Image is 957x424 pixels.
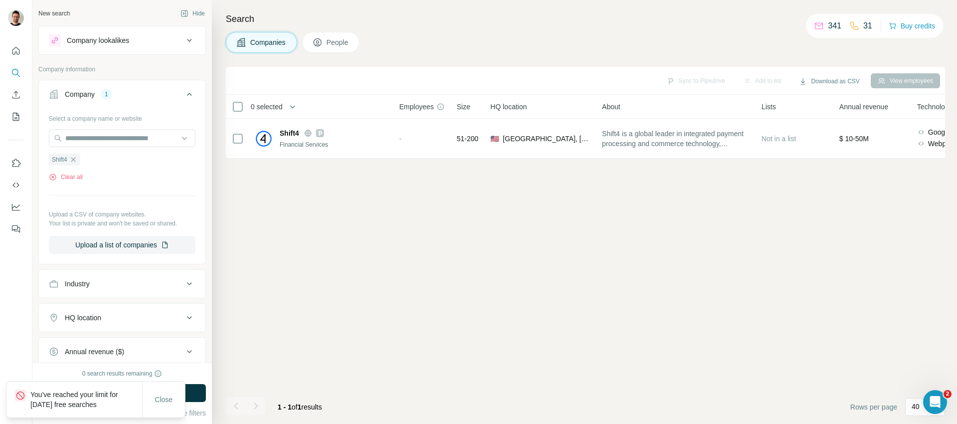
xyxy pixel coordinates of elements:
span: 51-200 [457,134,478,144]
p: Company information [38,65,206,74]
span: Annual revenue [839,102,888,112]
div: 0 search results remaining [82,369,162,378]
div: Industry [65,279,90,289]
span: Shift4 [280,128,299,138]
button: Company lookalikes [39,28,205,52]
span: Size [457,102,470,112]
button: Hide [173,6,212,21]
span: People [326,37,349,47]
button: Close [148,391,180,409]
span: Lists [762,102,776,112]
p: 341 [828,20,841,32]
span: $ 10-50M [839,135,869,143]
div: Annual revenue ($) [65,347,124,357]
button: Use Surfe API [8,176,24,194]
button: Buy credits [889,19,935,33]
button: Quick start [8,42,24,60]
span: 1 - 1 [278,403,292,411]
span: 2 [944,390,952,398]
span: 🇺🇸 [490,134,499,144]
button: Industry [39,272,205,296]
button: Enrich CSV [8,86,24,104]
span: 1 [298,403,302,411]
div: HQ location [65,313,101,323]
div: Select a company name or website [49,110,195,123]
div: Financial Services [280,140,387,149]
span: [GEOGRAPHIC_DATA], [US_STATE] [503,134,590,144]
button: Clear all [49,173,83,182]
div: Company [65,89,95,99]
div: Company lookalikes [67,35,129,45]
span: - [399,135,402,143]
div: New search [38,9,70,18]
button: HQ location [39,306,205,330]
span: results [278,403,322,411]
button: My lists [8,108,24,126]
span: HQ location [490,102,527,112]
span: 0 selected [251,102,283,112]
p: Upload a CSV of company websites. [49,210,195,219]
span: of [292,403,298,411]
h4: Search [226,12,945,26]
button: Upload a list of companies [49,236,195,254]
span: Shift4 is a global leader in integrated payment processing and commerce technology, providing a c... [602,129,750,149]
button: Download as CSV [792,74,866,89]
button: Dashboard [8,198,24,216]
span: Not in a list [762,135,796,143]
span: Companies [250,37,287,47]
img: Avatar [8,10,24,26]
span: Close [155,395,173,405]
iframe: Intercom live chat [923,390,947,414]
img: Logo of Shift4 [256,131,272,147]
span: Employees [399,102,434,112]
button: Annual revenue ($) [39,340,205,364]
p: Your list is private and won't be saved or shared. [49,219,195,228]
span: About [602,102,621,112]
p: 31 [863,20,872,32]
button: Company1 [39,82,205,110]
button: Search [8,64,24,82]
span: Rows per page [850,402,897,412]
button: Use Surfe on LinkedIn [8,154,24,172]
p: 40 [912,402,920,412]
div: 1 [101,90,112,99]
p: You've reached your limit for [DATE] free searches [30,390,142,410]
span: Shift4 [52,155,67,164]
button: Feedback [8,220,24,238]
